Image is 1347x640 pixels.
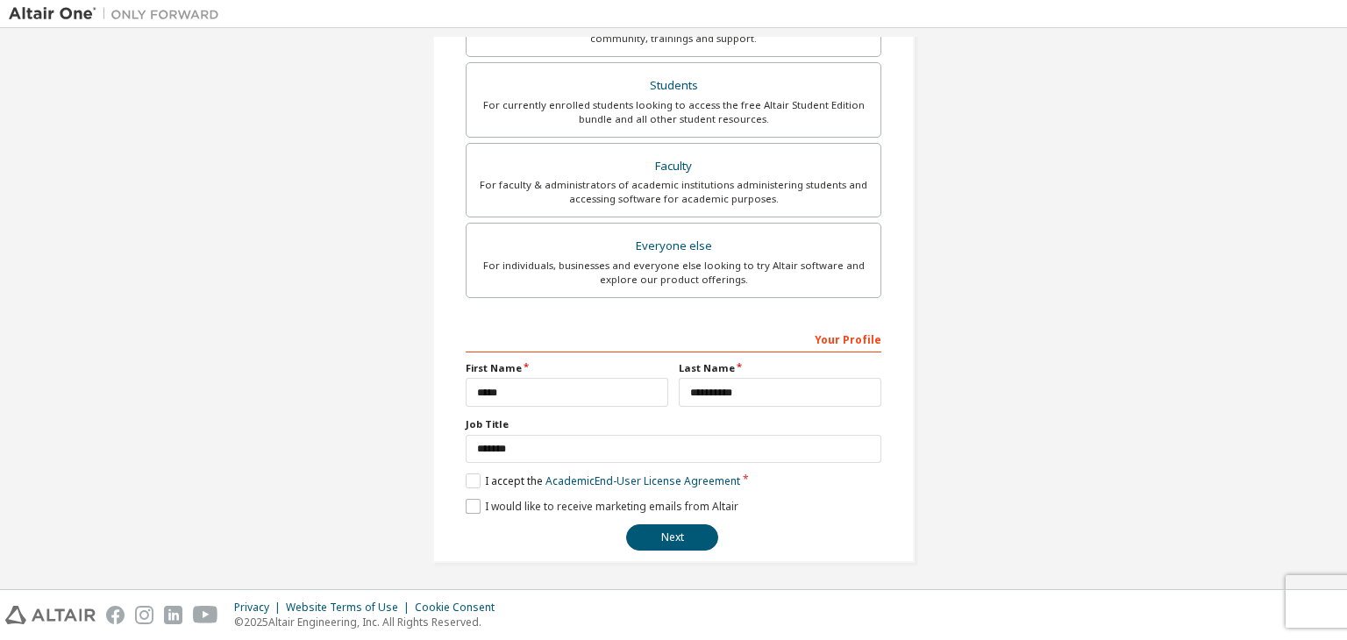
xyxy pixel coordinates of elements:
[106,606,125,624] img: facebook.svg
[164,606,182,624] img: linkedin.svg
[477,154,870,179] div: Faculty
[466,324,881,352] div: Your Profile
[466,361,668,375] label: First Name
[5,606,96,624] img: altair_logo.svg
[626,524,718,551] button: Next
[135,606,153,624] img: instagram.svg
[466,417,881,431] label: Job Title
[234,615,505,629] p: © 2025 Altair Engineering, Inc. All Rights Reserved.
[477,234,870,259] div: Everyone else
[466,499,738,514] label: I would like to receive marketing emails from Altair
[477,178,870,206] div: For faculty & administrators of academic institutions administering students and accessing softwa...
[477,259,870,287] div: For individuals, businesses and everyone else looking to try Altair software and explore our prod...
[9,5,228,23] img: Altair One
[477,74,870,98] div: Students
[193,606,218,624] img: youtube.svg
[477,98,870,126] div: For currently enrolled students looking to access the free Altair Student Edition bundle and all ...
[415,601,505,615] div: Cookie Consent
[286,601,415,615] div: Website Terms of Use
[234,601,286,615] div: Privacy
[545,473,740,488] a: Academic End-User License Agreement
[466,473,740,488] label: I accept the
[679,361,881,375] label: Last Name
